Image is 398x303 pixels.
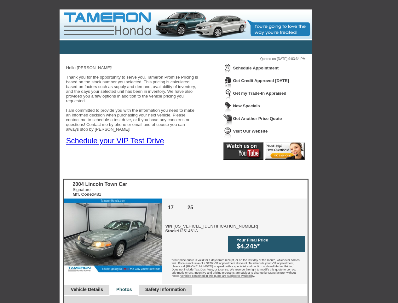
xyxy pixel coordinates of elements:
[233,78,289,83] a: Get Credit Approved [DATE]
[180,274,254,277] u: Vehicles contained in this quote are subject to availability
[223,102,232,113] img: Icon_WeeklySpecials.png
[223,76,232,88] img: Icon_CreditApproval.png
[145,287,186,292] a: Safety Information
[72,181,127,187] div: 2004 Lincoln Town Car
[66,61,198,145] div: Hello [PERSON_NAME]! Thank you for the opportunity to serve you. Tameron Promise Pricing is based...
[162,254,307,284] div: *Your price quote is valid for 1 days from receipt, or on the last day of the month, whichever co...
[233,91,286,96] a: Get my Trade-In Appraised
[71,287,103,292] a: Vehicle Details
[116,287,132,292] a: Photos
[265,142,305,160] img: Icon_LiveChat2.png
[223,114,232,126] img: Icon_GetQuote.png
[72,187,127,197] div: Signature M81
[223,64,232,75] img: Icon_ScheduleAppointment.png
[236,238,302,242] div: Your Final Price
[223,89,232,101] img: Icon_TradeInAppraisal.png
[64,199,162,272] img: 2004 Lincoln Town Car
[223,142,263,160] img: Icon_Youtube2.png
[233,116,282,121] a: Get Another Price Quote
[83,170,124,175] a: Requested Vehicle
[66,136,164,145] a: Schedule your VIP Test Drive
[167,205,174,211] div: 17
[233,104,260,108] a: New Specials
[157,170,209,175] a: Pre-Owned Alternatives
[72,192,93,197] b: Mfr. Code:
[233,66,279,70] a: Schedule Appointment
[236,242,302,250] div: $4,245*
[165,224,174,229] b: VIN:
[165,202,258,233] div: [US_VEHICLE_IDENTIFICATION_NUMBER] H251461A
[233,129,268,134] a: Visit Our Website
[66,57,305,61] div: Quoted on [DATE] 9:03:34 PM
[165,229,178,233] b: Stock:
[187,205,193,211] div: 25
[223,127,232,139] img: Icon_VisitWebsite.png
